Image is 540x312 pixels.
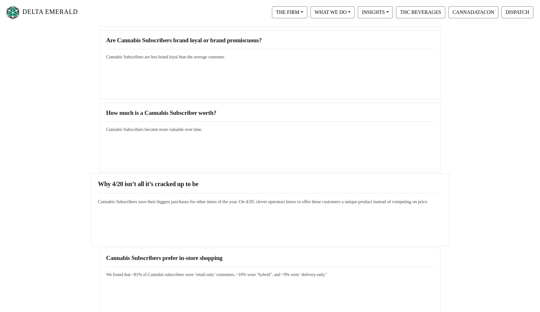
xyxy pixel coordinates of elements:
[5,3,78,22] a: DELTA EMERALD
[272,6,307,18] button: THE FIRM
[106,254,434,262] h3: Cannabis Subscribers prefer in-store shopping
[106,54,434,60] h5: Cannabis Subscribers are less brand loyal than the average customer.
[447,9,500,15] a: CANNADATACON
[358,6,393,18] button: INSIGHTS
[396,6,445,18] button: THC BEVERAGES
[106,127,434,132] h5: Cannabis Subscribers become more valuable over time.
[106,109,434,116] h3: How much is a Cannabis Subscriber worth?
[5,4,21,21] img: Logo
[501,6,533,18] button: DISPATCH
[106,37,434,60] a: Are Cannabis Subscribers brand loyal or brand promiscuous?Cannabis Subscribers are less brand loy...
[98,180,442,188] h3: Why 4/20 isn’t all it’s cracked up to be
[98,180,442,205] a: Why 4/20 isn’t all it’s cracked up to beCannabis Subscribers save their biggest purchases for oth...
[394,9,447,15] a: THC BEVERAGES
[310,6,355,18] button: WHAT WE DO
[106,109,434,132] a: How much is a Cannabis Subscriber worth?Cannabis Subscribers become more valuable over time.
[448,6,498,18] button: CANNADATACON
[106,37,434,44] h3: Are Cannabis Subscribers brand loyal or brand promiscuous?
[106,272,434,277] h5: We found that ~81% of Cannabis subscribers were ‘retail-only’ customers, ~10% were “hybrid”, and ...
[106,254,434,277] a: Cannabis Subscribers prefer in-store shoppingWe found that ~81% of Cannabis subscribers were ‘ret...
[500,9,535,15] a: DISPATCH
[98,199,442,205] h5: Cannabis Subscribers save their biggest purchases for other times of the year. On 4/20, clever op...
